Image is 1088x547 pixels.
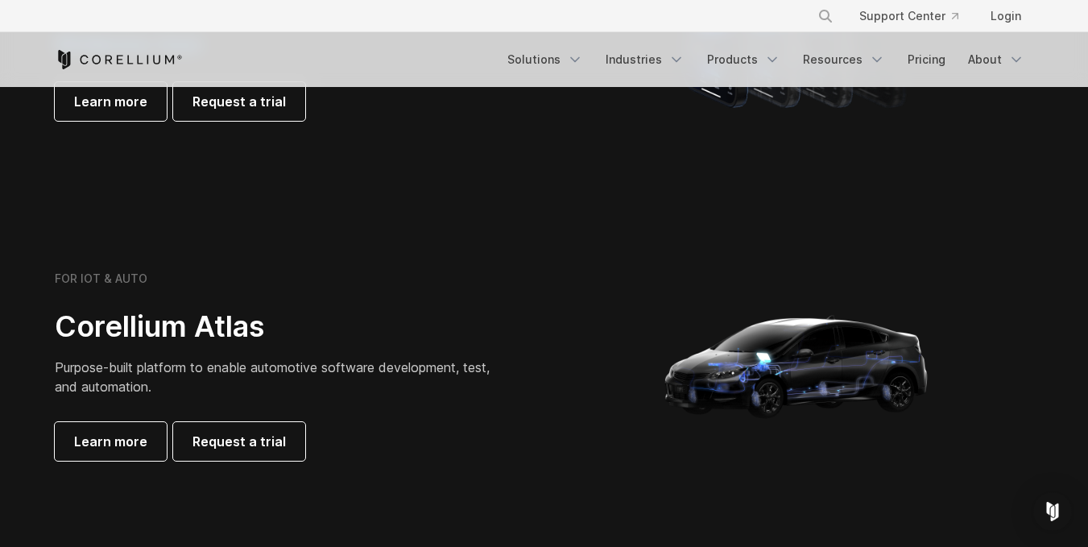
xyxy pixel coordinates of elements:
a: About [958,45,1034,74]
a: Industries [596,45,694,74]
h2: Corellium Atlas [55,309,506,345]
a: Corellium Home [55,50,183,69]
a: Login [978,2,1034,31]
h6: FOR IOT & AUTO [55,271,147,286]
a: Pricing [898,45,955,74]
span: Request a trial [192,432,286,451]
a: Request a trial [173,422,305,461]
a: Request a trial [173,82,305,121]
a: Resources [793,45,895,74]
span: Learn more [74,432,147,451]
a: Solutions [498,45,593,74]
img: Corellium_Hero_Atlas_alt [636,205,958,527]
span: Request a trial [192,92,286,111]
a: Products [697,45,790,74]
div: Open Intercom Messenger [1033,492,1072,531]
div: Navigation Menu [498,45,1034,74]
button: Search [811,2,840,31]
div: Navigation Menu [798,2,1034,31]
a: Support Center [846,2,971,31]
a: Learn more [55,82,167,121]
span: Learn more [74,92,147,111]
span: Purpose-built platform to enable automotive software development, test, and automation. [55,359,490,395]
a: Learn more [55,422,167,461]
